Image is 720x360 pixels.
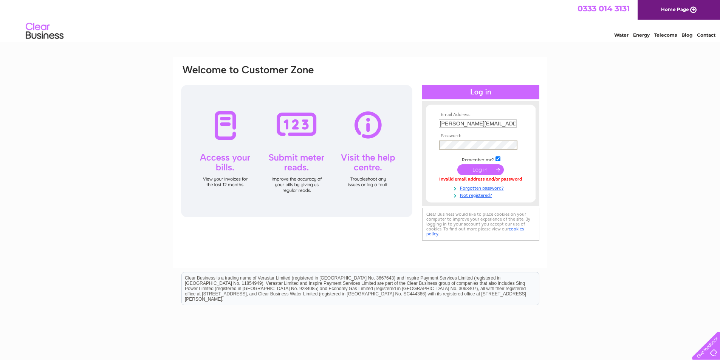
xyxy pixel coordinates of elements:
[182,4,539,37] div: Clear Business is a trading name of Verastar Limited (registered in [GEOGRAPHIC_DATA] No. 3667643...
[614,32,629,38] a: Water
[439,177,523,182] div: Invalid email address and/or password
[437,133,525,139] th: Password:
[439,191,525,198] a: Not registered?
[654,32,677,38] a: Telecoms
[681,32,692,38] a: Blog
[578,4,630,13] a: 0333 014 3131
[25,20,64,43] img: logo.png
[439,184,525,191] a: Forgotten password?
[697,32,715,38] a: Contact
[457,164,504,175] input: Submit
[426,226,524,236] a: cookies policy
[422,208,539,241] div: Clear Business would like to place cookies on your computer to improve your experience of the sit...
[437,112,525,117] th: Email Address:
[437,155,525,163] td: Remember me?
[633,32,650,38] a: Energy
